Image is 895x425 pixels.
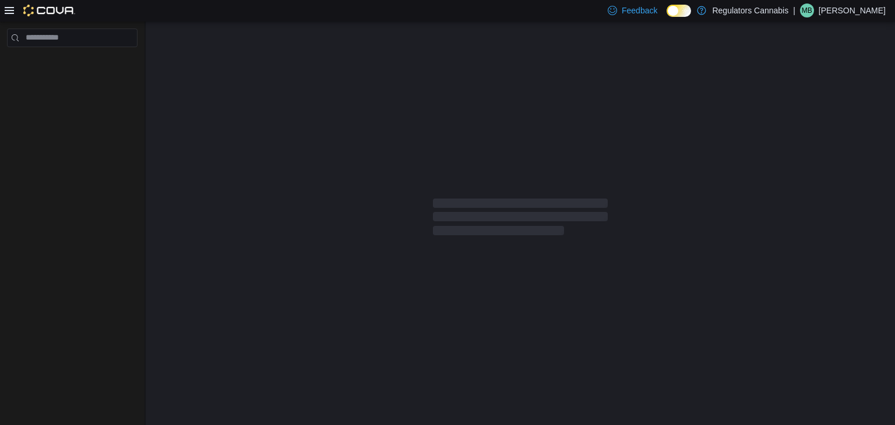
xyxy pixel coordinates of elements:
input: Dark Mode [667,5,691,17]
p: Regulators Cannabis [712,3,788,17]
p: [PERSON_NAME] [819,3,886,17]
div: Mike Biron [800,3,814,17]
img: Cova [23,5,75,16]
nav: Complex example [7,49,138,77]
span: MB [802,3,812,17]
span: Loading [433,201,608,238]
span: Feedback [622,5,657,16]
p: | [793,3,795,17]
